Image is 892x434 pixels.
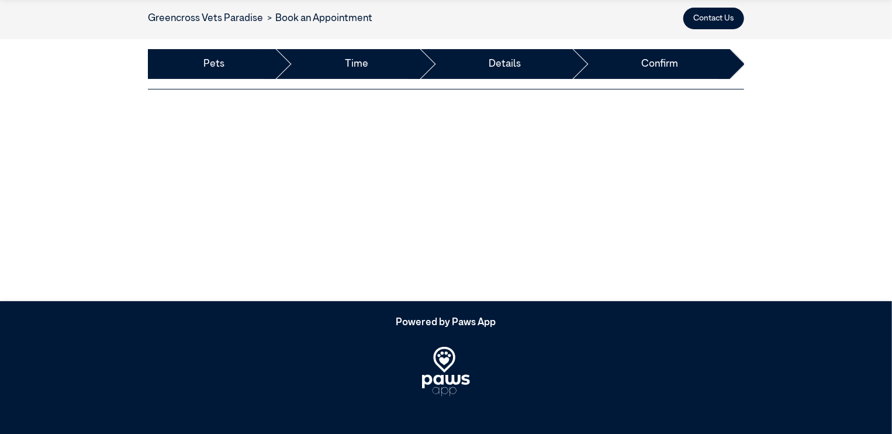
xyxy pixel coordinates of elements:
[422,347,470,397] img: PawsApp
[203,57,224,72] a: Pets
[148,317,744,329] h5: Powered by Paws App
[345,57,368,72] a: Time
[263,11,373,26] li: Book an Appointment
[489,57,521,72] a: Details
[642,57,679,72] a: Confirm
[148,11,373,26] nav: breadcrumb
[683,8,744,29] button: Contact Us
[148,13,263,23] a: Greencross Vets Paradise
